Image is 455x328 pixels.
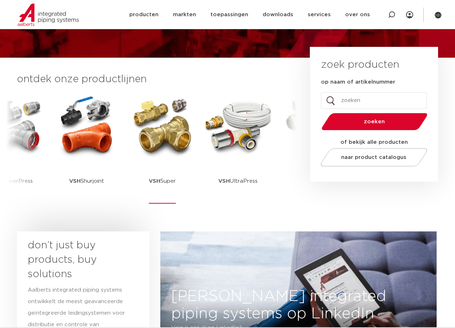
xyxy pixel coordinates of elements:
[149,178,160,184] strong: VSH
[54,94,119,204] a: VSHShurjoint
[341,155,406,160] span: naar product catalogus
[218,178,230,184] strong: VSH
[28,238,126,282] h3: don’t just buy products, buy solutions
[218,159,258,204] p: UltraPress
[318,148,429,167] a: naar product catalogus
[130,94,195,204] a: VSHSuper
[321,79,395,86] label: op naam of artikelnummer
[318,112,430,131] button: zoeken
[340,139,408,145] strong: of bekijk alle producten
[17,72,286,87] h3: ontdek onze productlijnen
[69,159,104,204] p: Shurjoint
[69,178,81,184] strong: VSH
[340,119,409,124] span: zoeken
[206,94,271,204] a: VSHUltraPress
[321,58,399,72] h3: zoek producten
[161,288,437,322] h3: [PERSON_NAME] integrated piping systems op LinkedIn
[321,92,427,109] input: zoeken
[149,159,176,204] p: Super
